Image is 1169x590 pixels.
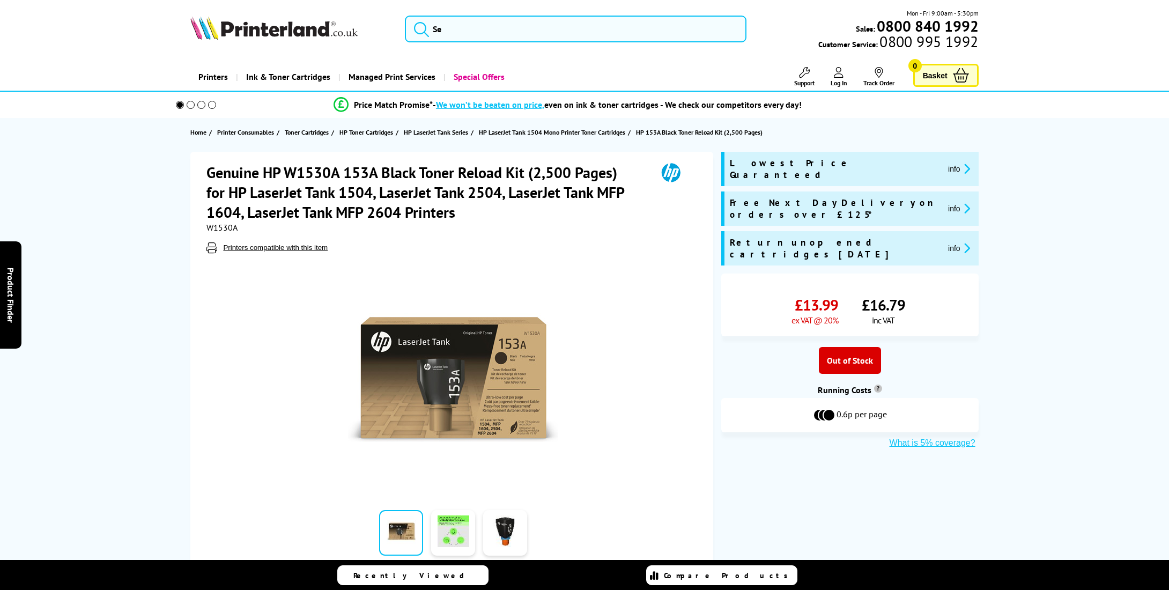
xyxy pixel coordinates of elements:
a: Recently Viewed [337,565,489,585]
button: promo-description [945,163,973,175]
span: HP LaserJet Tank 1504 Mono Printer Toner Cartridges [479,127,625,138]
span: HP 153A Black Toner Reload Kit (2,500 Pages) [636,127,763,138]
span: 0 [908,59,922,72]
span: 0.6p per page [837,409,887,422]
span: £13.99 [795,295,838,315]
span: HP Toner Cartridges [339,127,393,138]
span: Lowest Price Guaranteed [730,157,939,181]
sup: Cost per page [874,385,882,393]
span: HP LaserJet Tank Series [404,127,468,138]
span: 0800 995 1992 [878,36,978,47]
a: Special Offers [443,63,513,91]
a: Toner Cartridges [285,127,331,138]
span: ex VAT @ 20% [791,315,838,326]
li: modal_Promise [161,95,974,114]
span: We won’t be beaten on price, [436,99,544,110]
span: Basket [923,68,948,83]
button: promo-description [945,202,973,215]
img: Printerland Logo [190,16,358,40]
a: Home [190,127,209,138]
input: Se [405,16,747,42]
span: Recently Viewed [353,571,475,580]
a: HP 153A Black Toner Reload Kit (2,500 Pages) [636,127,765,138]
span: £16.79 [862,295,905,315]
span: W1530A [206,222,238,233]
a: Compare Products [646,565,797,585]
a: Printerland Logo [190,16,391,42]
span: Home [190,127,206,138]
a: Managed Print Services [338,63,443,91]
a: HP LaserJet Tank 1504 Mono Printer Toner Cartridges [479,127,628,138]
span: Product Finder [5,268,16,323]
div: Out of Stock [819,347,881,374]
a: Ink & Toner Cartridges [236,63,338,91]
button: What is 5% coverage? [886,438,979,448]
a: 0800 840 1992 [875,21,979,31]
span: inc VAT [872,315,894,326]
img: HP W1530A 153A Black Toner Reload Kit (2,500 Pages) [348,275,558,485]
a: Track Order [863,67,894,87]
span: Log In [831,79,847,87]
span: Ink & Toner Cartridges [246,63,330,91]
a: Printers [190,63,236,91]
button: Printers compatible with this item [220,243,331,252]
span: Price Match Promise* [354,99,433,110]
a: HP LaserJet Tank Series [404,127,471,138]
div: Running Costs [721,385,979,395]
span: Support [794,79,815,87]
span: Toner Cartridges [285,127,329,138]
span: Customer Service: [818,36,978,49]
a: Basket 0 [913,64,979,87]
a: Support [794,67,815,87]
button: promo-description [945,242,973,254]
span: Sales: [856,24,875,34]
a: HP Toner Cartridges [339,127,396,138]
h1: Genuine HP W1530A 153A Black Toner Reload Kit (2,500 Pages) for HP LaserJet Tank 1504, LaserJet T... [206,163,646,222]
span: Printer Consumables [217,127,274,138]
a: Printer Consumables [217,127,277,138]
div: - even on ink & toner cartridges - We check our competitors every day! [433,99,802,110]
a: Log In [831,67,847,87]
span: Compare Products [664,571,794,580]
img: HP [646,163,696,182]
span: Free Next Day Delivery on orders over £125* [730,197,939,220]
span: Return unopened cartridges [DATE] [730,237,939,260]
b: 0800 840 1992 [877,16,979,36]
span: Mon - Fri 9:00am - 5:30pm [907,8,979,18]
